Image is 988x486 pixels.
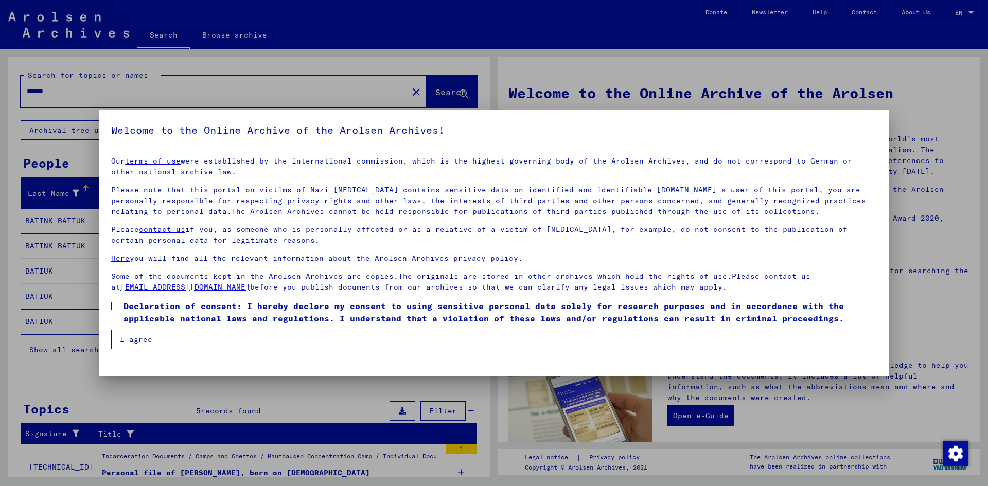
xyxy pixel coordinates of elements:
p: Please if you, as someone who is personally affected or as a relative of a victim of [MEDICAL_DAT... [111,224,877,246]
p: you will find all the relevant information about the Arolsen Archives privacy policy. [111,253,877,264]
span: Declaration of consent: I hereby declare my consent to using sensitive personal data solely for r... [123,300,877,325]
p: Some of the documents kept in the Arolsen Archives are copies.The originals are stored in other a... [111,271,877,293]
h5: Welcome to the Online Archive of the Arolsen Archives! [111,122,877,138]
a: Here [111,254,130,263]
a: [EMAIL_ADDRESS][DOMAIN_NAME] [120,282,250,292]
div: Change consent [943,441,967,465]
p: Our were established by the international commission, which is the highest governing body of the ... [111,156,877,177]
a: terms of use [125,156,181,166]
button: I agree [111,330,161,349]
a: contact us [139,225,185,234]
img: Change consent [943,441,968,466]
p: Please note that this portal on victims of Nazi [MEDICAL_DATA] contains sensitive data on identif... [111,185,877,217]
